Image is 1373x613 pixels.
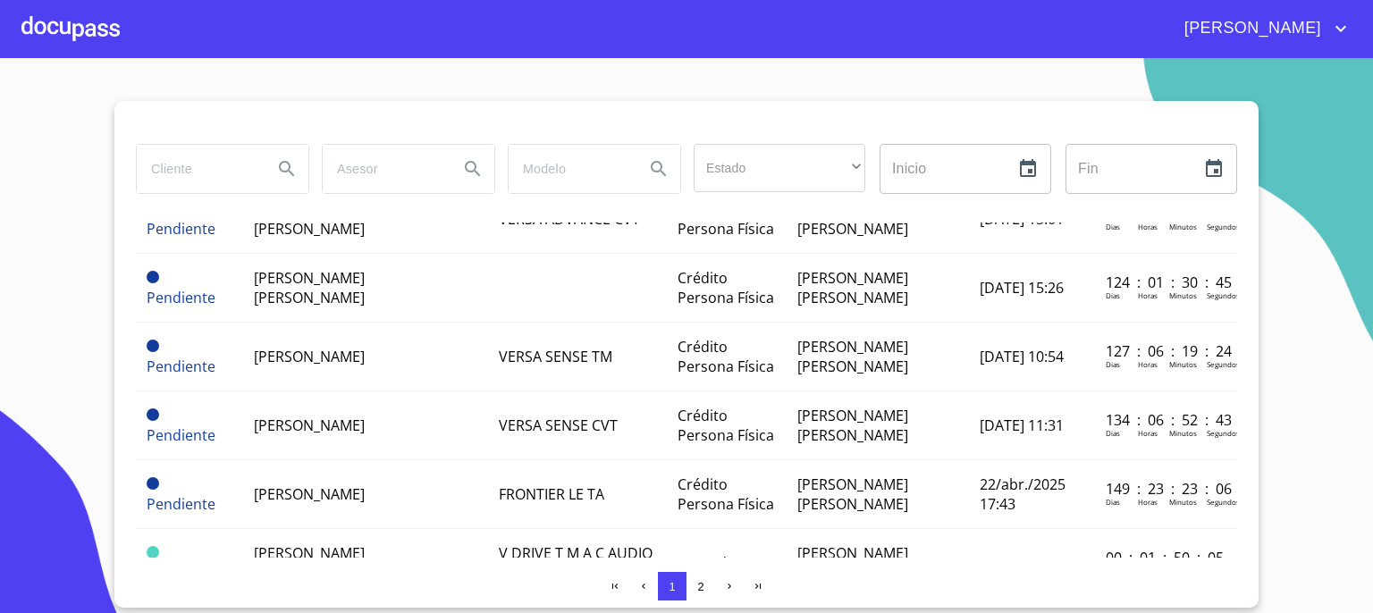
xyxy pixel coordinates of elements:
[323,145,444,193] input: search
[797,406,908,445] span: [PERSON_NAME] [PERSON_NAME]
[1207,222,1240,231] p: Segundos
[451,147,494,190] button: Search
[147,340,159,352] span: Pendiente
[1171,14,1330,43] span: [PERSON_NAME]
[1169,290,1197,300] p: Minutos
[1207,359,1240,369] p: Segundos
[1207,290,1240,300] p: Segundos
[1106,497,1120,507] p: Dias
[1106,410,1226,430] p: 134 : 06 : 52 : 43
[980,416,1064,435] span: [DATE] 11:31
[980,347,1064,366] span: [DATE] 10:54
[254,543,365,583] span: [PERSON_NAME] [PERSON_NAME]
[147,219,215,239] span: Pendiente
[499,484,604,504] span: FRONTIER LE TA
[1138,222,1158,231] p: Horas
[797,268,908,307] span: [PERSON_NAME] [PERSON_NAME]
[1106,479,1226,499] p: 149 : 23 : 23 : 06
[686,572,715,600] button: 2
[658,572,686,600] button: 1
[678,406,774,445] span: Crédito Persona Física
[678,474,774,514] span: Crédito Persona Física
[678,268,774,307] span: Crédito Persona Física
[147,477,159,490] span: Pendiente
[1169,497,1197,507] p: Minutos
[147,408,159,421] span: Pendiente
[147,357,215,376] span: Pendiente
[147,546,159,558] span: Terminado
[669,580,675,593] span: 1
[1138,290,1158,300] p: Horas
[147,288,215,307] span: Pendiente
[137,145,258,193] input: search
[697,580,703,593] span: 2
[1106,548,1226,567] p: 00 : 01 : 50 : 05
[265,147,308,190] button: Search
[1106,359,1120,369] p: Dias
[1171,14,1352,43] button: account of current user
[1169,359,1197,369] p: Minutos
[980,474,1066,514] span: 22/abr./2025 17:43
[694,144,865,192] div: ​
[678,553,772,573] span: Contado PFAE
[1106,290,1120,300] p: Dias
[1207,497,1240,507] p: Segundos
[147,271,159,283] span: Pendiente
[1138,497,1158,507] p: Horas
[797,543,908,583] span: [PERSON_NAME] [PERSON_NAME]
[147,425,215,445] span: Pendiente
[637,147,680,190] button: Search
[1169,428,1197,438] p: Minutos
[147,494,215,514] span: Pendiente
[254,347,365,366] span: [PERSON_NAME]
[1106,273,1226,292] p: 124 : 01 : 30 : 45
[1106,341,1226,361] p: 127 : 06 : 19 : 24
[1138,359,1158,369] p: Horas
[1169,222,1197,231] p: Minutos
[797,337,908,376] span: [PERSON_NAME] [PERSON_NAME]
[980,278,1064,298] span: [DATE] 15:26
[499,347,612,366] span: VERSA SENSE TM
[1106,428,1120,438] p: Dias
[797,474,908,514] span: [PERSON_NAME] [PERSON_NAME]
[1106,222,1120,231] p: Dias
[1207,428,1240,438] p: Segundos
[1138,428,1158,438] p: Horas
[499,543,653,583] span: V DRIVE T M A C AUDIO 25
[509,145,630,193] input: search
[254,484,365,504] span: [PERSON_NAME]
[980,553,1064,573] span: [DATE] 17:40
[254,416,365,435] span: [PERSON_NAME]
[254,268,365,307] span: [PERSON_NAME] [PERSON_NAME]
[499,416,618,435] span: VERSA SENSE CVT
[678,337,774,376] span: Crédito Persona Física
